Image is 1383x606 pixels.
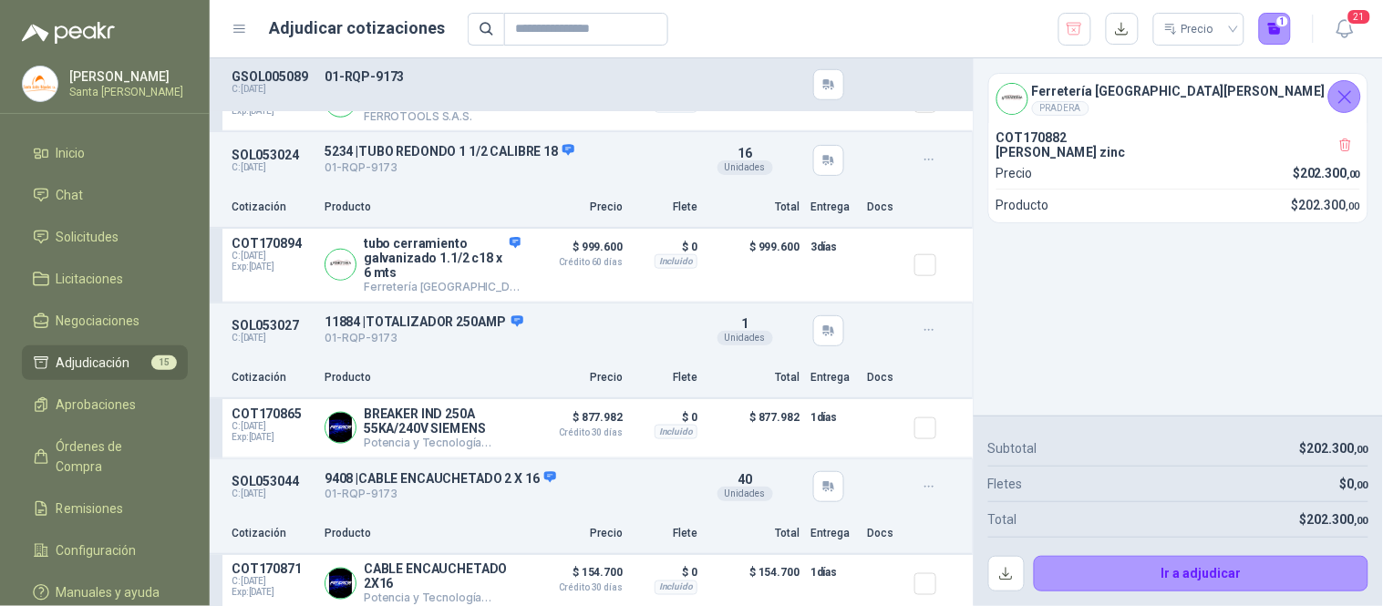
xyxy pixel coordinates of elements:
p: $ 0 [634,236,697,258]
span: ,00 [1347,200,1360,212]
span: Licitaciones [57,269,124,289]
span: 0 [1347,477,1368,491]
p: Docs [867,525,903,542]
p: 5234 | TUBO REDONDO 1 1/2 CALIBRE 18 [325,143,688,159]
p: Precio [996,163,1033,183]
p: Producto [325,369,521,386]
p: Total [708,525,800,542]
p: Entrega [810,369,856,386]
p: $ 154.700 [532,562,623,593]
a: Remisiones [22,491,188,526]
span: 15 [151,355,177,370]
span: ,00 [1355,515,1368,527]
a: Solicitudes [22,220,188,254]
a: Configuración [22,533,188,568]
p: Docs [867,199,903,216]
img: Company Logo [325,413,356,443]
p: $ 877.982 [708,406,800,450]
p: Cotización [232,369,314,386]
span: Remisiones [57,498,124,519]
p: Total [708,369,800,386]
p: C: [DATE] [232,488,314,499]
span: Exp: [DATE] [232,106,314,117]
div: Company LogoFerretería [GEOGRAPHIC_DATA][PERSON_NAME]PRADERA [989,74,1368,123]
img: Company Logo [997,84,1027,114]
span: ,00 [1347,169,1360,180]
p: 11884 | TOTALIZADOR 250AMP [325,314,688,331]
p: Total [988,509,1017,529]
div: Unidades [717,160,773,175]
p: Potencia y Tecnología [364,436,521,450]
span: Negociaciones [57,311,140,331]
p: Flete [634,369,697,386]
p: SOL053027 [232,318,314,333]
p: Docs [867,369,903,386]
div: Unidades [717,487,773,501]
span: C: [DATE] [232,421,314,432]
p: Santa [PERSON_NAME] [69,87,183,98]
span: 202.300 [1300,166,1360,180]
p: COT170882 [996,130,1360,145]
p: Producto [325,199,521,216]
span: ,00 [1355,479,1368,491]
span: Aprobaciones [57,395,137,415]
p: SOL053044 [232,474,314,488]
span: Exp: [DATE] [232,262,314,272]
p: FERROTOOLS S.A.S. [364,109,521,123]
p: $ 999.600 [708,236,800,294]
p: Potencia y Tecnología [364,591,521,606]
p: Cotización [232,525,314,542]
h4: Ferretería [GEOGRAPHIC_DATA][PERSON_NAME] [1032,81,1326,101]
span: Exp: [DATE] [232,432,314,443]
p: C: [DATE] [232,333,314,344]
p: Flete [634,199,697,216]
a: Negociaciones [22,303,188,338]
a: Adjudicación15 [22,345,188,380]
img: Company Logo [23,67,57,101]
p: SOL053024 [232,148,314,162]
p: Subtotal [988,438,1037,458]
p: [PERSON_NAME] zinc [996,145,1360,159]
p: COT170865 [232,406,314,421]
p: 01-RQP-9173 [325,486,688,503]
p: $ 999.600 [532,236,623,267]
button: Cerrar [1328,80,1361,113]
p: Producto [996,195,1049,215]
p: Precio [532,199,623,216]
span: Crédito 30 días [532,584,623,593]
div: Incluido [655,98,697,113]
h1: Adjudicar cotizaciones [270,15,446,41]
p: GSOL005089 [232,69,314,84]
button: Ir a adjudicar [1034,556,1369,592]
span: 40 [738,472,752,487]
p: 1 días [810,406,856,428]
p: Producto [325,525,521,542]
p: $ 0 [634,406,697,428]
span: 16 [738,146,752,160]
p: BREAKER IND 250A 55KA/240V SIEMENS [364,406,521,436]
p: [PERSON_NAME] [69,70,183,83]
span: Órdenes de Compra [57,437,170,477]
div: Incluido [655,425,697,439]
span: 1 [741,316,748,331]
span: Solicitudes [57,227,119,247]
p: $ [1340,474,1368,494]
span: 202.300 [1307,441,1368,456]
span: 202.300 [1299,198,1360,212]
p: 01-RQP-9173 [325,69,688,84]
p: tubo cerramiento galvanizado 1.1/2 c18 x 6 mts [364,236,521,280]
div: Precio [1164,15,1217,43]
div: Incluido [655,580,697,595]
p: 1 días [810,562,856,584]
span: 21 [1347,8,1372,26]
div: Incluido [655,254,697,269]
p: COT170894 [232,236,314,251]
span: 202.300 [1307,512,1368,527]
span: Inicio [57,143,86,163]
span: Configuración [57,540,137,560]
p: 01-RQP-9173 [325,330,688,347]
p: 3 días [810,236,856,258]
div: Unidades [717,331,773,345]
p: Flete [634,525,697,542]
p: $ [1300,438,1368,458]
